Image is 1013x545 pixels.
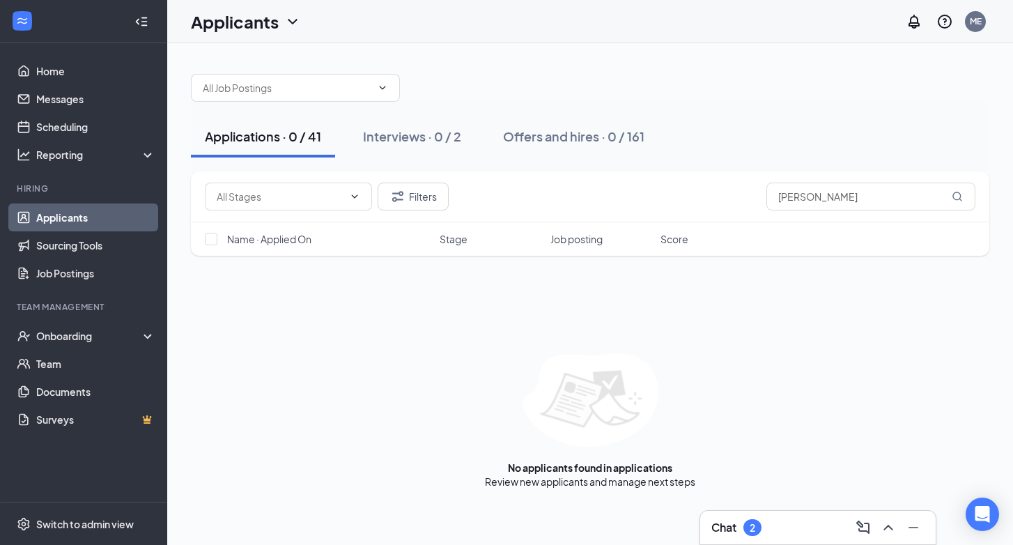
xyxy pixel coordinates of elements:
[36,57,155,85] a: Home
[205,128,321,145] div: Applications · 0 / 41
[349,191,360,202] svg: ChevronDown
[855,519,872,536] svg: ComposeMessage
[217,189,343,204] input: All Stages
[17,183,153,194] div: Hiring
[36,378,155,406] a: Documents
[906,13,922,30] svg: Notifications
[17,329,31,343] svg: UserCheck
[750,522,755,534] div: 2
[36,350,155,378] a: Team
[852,516,874,539] button: ComposeMessage
[377,82,388,93] svg: ChevronDown
[134,15,148,29] svg: Collapse
[17,517,31,531] svg: Settings
[508,461,672,475] div: No applicants found in applications
[36,259,155,287] a: Job Postings
[440,232,467,246] span: Stage
[952,191,963,202] svg: MagnifyingGlass
[902,516,925,539] button: Minimize
[966,498,999,531] div: Open Intercom Messenger
[17,301,153,313] div: Team Management
[363,128,461,145] div: Interviews · 0 / 2
[660,232,688,246] span: Score
[766,183,975,210] input: Search in applications
[970,15,982,27] div: ME
[485,475,695,489] div: Review new applicants and manage next steps
[880,519,897,536] svg: ChevronUp
[36,85,155,113] a: Messages
[877,516,899,539] button: ChevronUp
[203,80,371,95] input: All Job Postings
[36,231,155,259] a: Sourcing Tools
[36,148,156,162] div: Reporting
[191,10,279,33] h1: Applicants
[389,188,406,205] svg: Filter
[711,520,736,535] h3: Chat
[503,128,644,145] div: Offers and hires · 0 / 161
[523,353,658,447] img: empty-state
[36,329,144,343] div: Onboarding
[936,13,953,30] svg: QuestionInfo
[17,148,31,162] svg: Analysis
[905,519,922,536] svg: Minimize
[36,517,134,531] div: Switch to admin view
[284,13,301,30] svg: ChevronDown
[36,204,155,231] a: Applicants
[227,232,311,246] span: Name · Applied On
[378,183,449,210] button: Filter Filters
[36,113,155,141] a: Scheduling
[550,232,603,246] span: Job posting
[36,406,155,433] a: SurveysCrown
[15,14,29,28] svg: WorkstreamLogo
